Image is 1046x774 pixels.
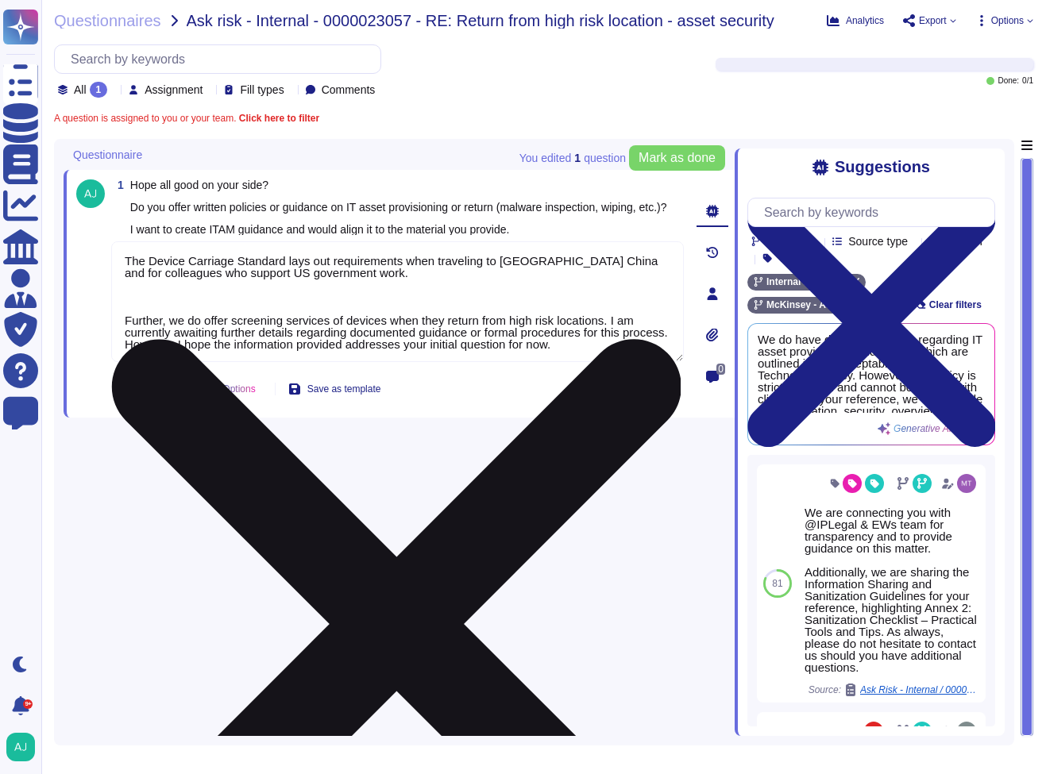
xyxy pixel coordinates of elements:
input: Search by keywords [63,45,380,73]
button: Mark as done [629,145,725,171]
span: Done: [998,77,1019,85]
img: user [957,722,976,741]
span: Questionnaire [73,149,142,160]
span: Fill types [240,84,284,95]
button: Analytics [827,14,884,27]
span: Assignment [145,84,203,95]
span: A question is assigned to you or your team. [54,114,319,123]
span: Questionnaires [54,13,161,29]
img: user [76,179,105,208]
span: Ask risk - Internal - 0000023057 - RE: Return from high risk location - asset security [187,13,774,29]
span: Ask Risk - Internal / 0000020023 - Leave - Confidentiality question (designer portfolio) [860,685,979,695]
input: Search by keywords [756,198,994,226]
div: 9+ [23,699,33,709]
span: You edited question [519,152,626,164]
span: Source: [809,684,979,696]
span: All [74,84,87,95]
span: 0 / 1 [1022,77,1033,85]
span: Analytics [846,16,884,25]
span: Hope all good on your side? Do you offer written policies or guidance on IT asset provisioning or... [130,179,667,236]
span: 1 [111,179,124,191]
div: We are connecting you with @IPLegal & EWs team for transparency and to provide guidance on this m... [805,506,979,673]
span: 81 [772,579,782,588]
span: Options [991,16,1024,25]
textarea: The Device Carriage Standard lays out requirements when traveling to [GEOGRAPHIC_DATA] China and ... [111,241,684,362]
img: user [6,733,35,761]
div: 1 [90,82,108,98]
b: 1 [574,152,581,164]
button: user [3,730,46,764]
span: Export [919,16,947,25]
span: Mark as done [639,152,716,164]
img: user [957,474,976,493]
span: 0 [716,364,725,375]
b: Click here to filter [236,113,319,124]
span: Comments [322,84,376,95]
